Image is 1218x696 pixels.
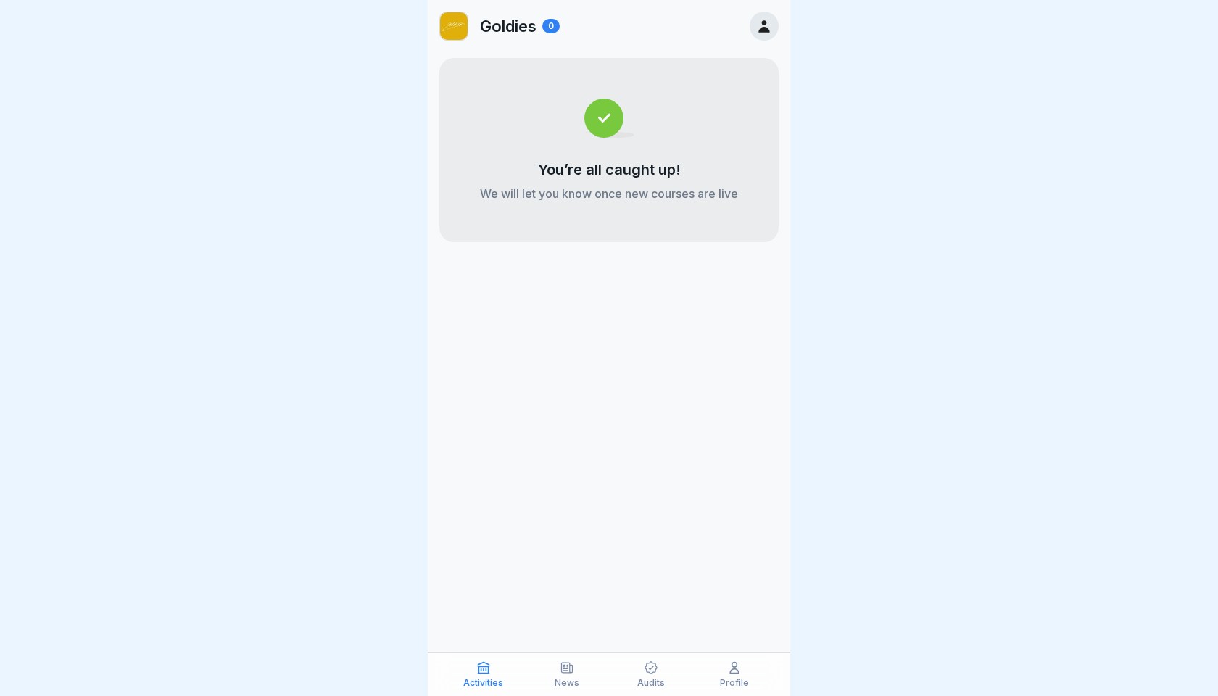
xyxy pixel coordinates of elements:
img: ebmwi866ydgloau9wqyjvut2.png [440,12,468,40]
p: Goldies [480,17,536,36]
p: You’re all caught up! [538,161,681,178]
p: Audits [637,678,665,688]
div: 0 [542,19,560,33]
img: completed.svg [584,99,634,138]
p: Profile [720,678,749,688]
p: Activities [463,678,503,688]
p: News [555,678,579,688]
p: We will let you know once new courses are live [480,186,738,202]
